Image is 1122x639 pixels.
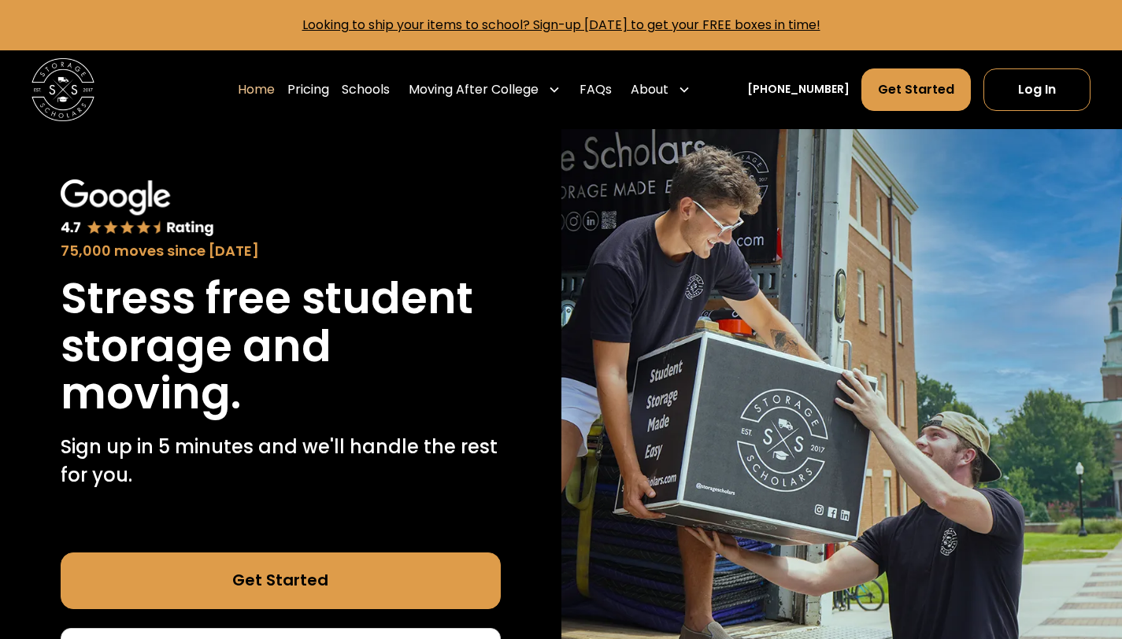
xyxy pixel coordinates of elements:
[302,16,820,34] a: Looking to ship your items to school? Sign-up [DATE] to get your FREE boxes in time!
[580,68,612,112] a: FAQs
[31,58,94,121] img: Storage Scholars main logo
[747,81,850,98] a: [PHONE_NUMBER]
[61,433,501,489] p: Sign up in 5 minutes and we'll handle the rest for you.
[342,68,390,112] a: Schools
[983,68,1091,111] a: Log In
[402,68,567,112] div: Moving After College
[238,68,275,112] a: Home
[61,552,501,609] a: Get Started
[61,179,215,238] img: Google 4.7 star rating
[861,68,971,111] a: Get Started
[61,241,501,262] div: 75,000 moves since [DATE]
[409,80,539,99] div: Moving After College
[624,68,697,112] div: About
[631,80,668,99] div: About
[287,68,329,112] a: Pricing
[61,275,501,417] h1: Stress free student storage and moving.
